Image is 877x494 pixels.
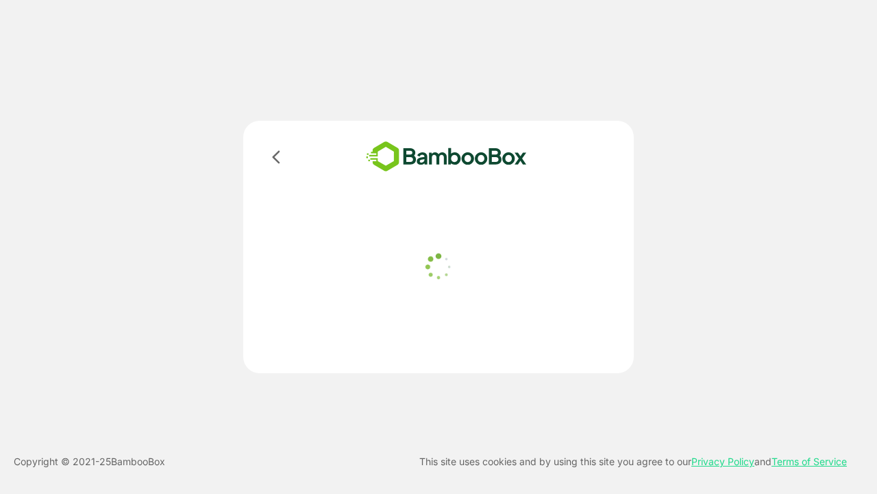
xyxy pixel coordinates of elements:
a: Privacy Policy [691,456,754,467]
p: This site uses cookies and by using this site you agree to our and [419,454,847,470]
p: Copyright © 2021- 25 BambooBox [14,454,165,470]
img: loader [421,250,456,284]
img: bamboobox [346,137,547,176]
a: Terms of Service [771,456,847,467]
